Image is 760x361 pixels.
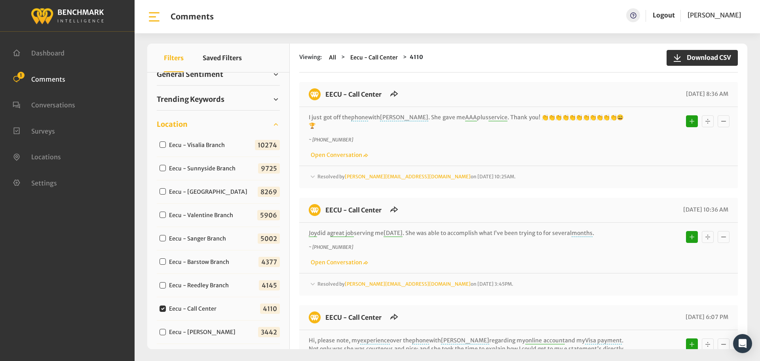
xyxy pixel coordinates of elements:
[525,337,564,344] span: online account
[317,281,513,287] span: Resolved by on [DATE] 3:45PM.
[351,114,368,121] span: phone
[31,153,61,161] span: Locations
[309,172,728,182] div: Resolved by[PERSON_NAME][EMAIL_ADDRESS][DOMAIN_NAME]on [DATE] 10:25AM.
[585,337,622,344] span: Visa payment
[257,210,280,220] span: 5906
[160,165,166,171] input: Eecu - Sunnyside Branch
[733,334,752,353] div: Open Intercom Messenger
[160,188,166,195] input: Eecu - [GEOGRAPHIC_DATA]
[682,53,731,62] span: Download CSV
[258,233,280,244] span: 5002
[299,53,322,62] span: Viewing:
[360,337,390,344] span: experience
[309,280,728,289] div: Resolved by[PERSON_NAME][EMAIL_ADDRESS][DOMAIN_NAME]on [DATE] 3:45PM.
[309,244,353,250] i: ~ [PHONE_NUMBER]
[166,258,236,266] label: Eecu - Barstow Branch
[31,49,65,57] span: Dashboard
[166,328,242,336] label: Eecu - [PERSON_NAME]
[488,114,507,121] span: service
[157,94,280,105] a: Trending Keywords
[13,178,57,186] a: Settings
[309,259,368,266] a: Open Conversation
[321,204,386,216] h6: EECU - Call Center
[309,137,353,143] i: ~ [PHONE_NUMBER]
[684,336,731,352] div: Basic example
[157,69,223,80] span: General Sentiment
[380,114,428,121] span: [PERSON_NAME]
[410,53,423,61] strong: 4110
[684,313,728,321] span: [DATE] 6:07 PM
[572,229,593,237] span: months
[688,11,741,19] span: [PERSON_NAME]
[258,163,280,174] span: 9725
[309,229,317,237] span: Joy
[684,113,731,129] div: Basic example
[166,164,242,173] label: Eecu - Sunnyside Branch
[166,141,231,149] label: Eecu - Visalia Branch
[157,118,280,130] a: Location
[13,100,75,108] a: Conversations
[412,337,429,344] span: phone
[255,140,280,150] span: 10274
[160,306,166,312] input: Eecu - Call Center
[345,281,471,287] a: [PERSON_NAME][EMAIL_ADDRESS][DOMAIN_NAME]
[309,113,623,130] p: I just got off the with . She gave me plus . Thank you! 👏👏👏👏👏👏👏👏👏👏👏😀🏆
[317,174,516,180] span: Resolved by on [DATE] 10:25AM.
[157,119,188,130] span: Location
[325,313,382,321] a: EECU - Call Center
[688,8,741,22] a: [PERSON_NAME]
[345,174,471,180] a: [PERSON_NAME][EMAIL_ADDRESS][DOMAIN_NAME]
[13,126,55,134] a: Surveys
[259,280,280,290] span: 4145
[160,235,166,241] input: Eecu - Sanger Branch
[164,44,184,72] button: Filters
[258,327,280,337] span: 3442
[441,337,489,344] span: [PERSON_NAME]
[330,229,354,237] span: great job
[31,75,65,83] span: Comments
[321,88,386,100] h6: EECU - Call Center
[309,311,321,323] img: benchmark
[166,305,223,313] label: Eecu - Call Center
[157,69,280,80] a: General Sentiment
[309,88,321,100] img: benchmark
[166,235,232,243] label: Eecu - Sanger Branch
[258,257,280,267] span: 4377
[258,187,280,197] span: 8269
[13,48,65,56] a: Dashboard
[309,229,623,237] p: did a serving me . She was able to accomplish what I’ve been trying to for several .
[325,206,382,214] a: EECU - Call Center
[325,90,382,98] a: EECU - Call Center
[147,10,161,24] img: bar
[30,6,104,25] img: benchmark
[160,141,166,148] input: Eecu - Visalia Branch
[17,72,25,79] span: 1
[157,94,224,105] span: Trending Keywords
[321,311,386,323] h6: EECU - Call Center
[653,8,675,22] a: Logout
[684,229,731,245] div: Basic example
[13,74,65,82] a: Comments 1
[166,281,235,290] label: Eecu - Reedley Branch
[309,204,321,216] img: benchmark
[166,188,254,196] label: Eecu - [GEOGRAPHIC_DATA]
[348,53,400,62] button: Eecu - Call Center
[31,179,57,187] span: Settings
[160,329,166,335] input: Eecu - [PERSON_NAME]
[465,114,477,121] span: AAA
[684,90,728,97] span: [DATE] 8:36 AM
[653,11,675,19] a: Logout
[309,151,368,159] a: Open Conversation
[31,101,75,109] span: Conversations
[13,152,61,160] a: Locations
[260,304,280,314] span: 4110
[166,211,239,220] label: Eecu - Valentine Branch
[681,206,728,213] span: [DATE] 10:36 AM
[327,53,338,62] button: All
[160,282,166,288] input: Eecu - Reedley Branch
[203,44,242,72] button: Saved Filters
[384,229,403,237] span: [DATE]
[160,258,166,265] input: Eecu - Barstow Branch
[31,127,55,135] span: Surveys
[160,212,166,218] input: Eecu - Valentine Branch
